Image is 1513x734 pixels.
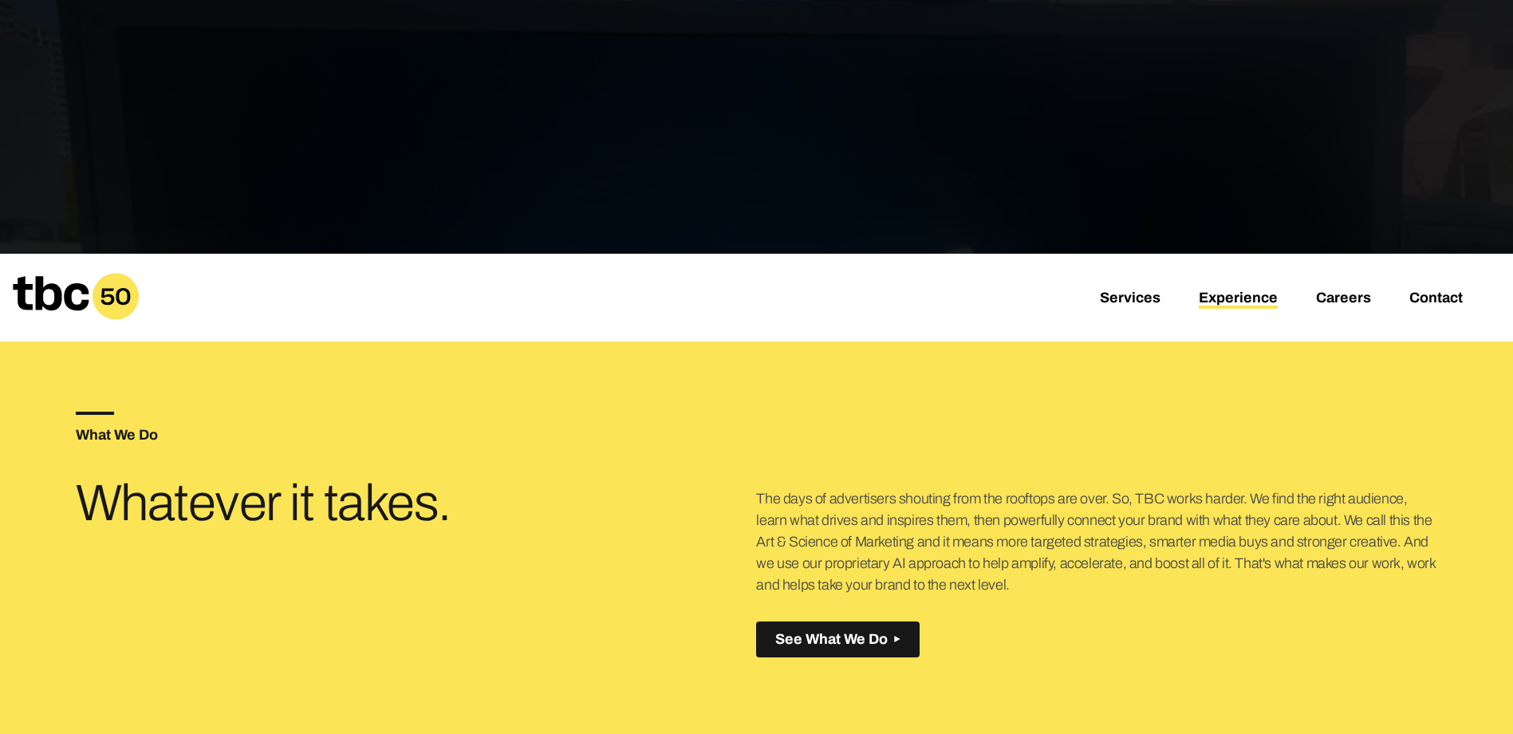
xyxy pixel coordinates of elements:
span: See What We Do [775,631,888,648]
a: Home [13,309,139,326]
a: Services [1100,290,1160,309]
a: Contact [1409,290,1463,309]
h3: Whatever it takes. [76,480,530,527]
h5: What We Do [76,428,757,442]
button: See What We Do [756,622,920,657]
a: Experience [1199,290,1278,309]
p: The days of advertisers shouting from the rooftops are over. So, TBC works harder. We find the ri... [756,488,1437,596]
a: Careers [1316,290,1371,309]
